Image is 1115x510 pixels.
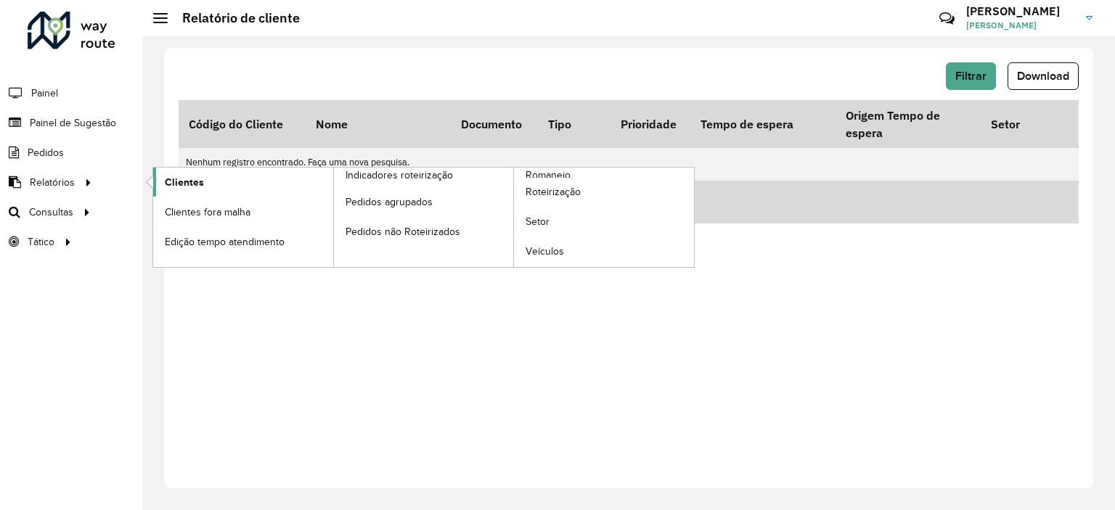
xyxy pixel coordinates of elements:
span: Pedidos [28,145,64,160]
span: [PERSON_NAME] [966,19,1075,32]
th: Prioridade [610,100,690,148]
a: Veículos [514,237,694,266]
a: Indicadores roteirização [153,168,514,267]
span: Clientes [165,175,204,190]
span: Pedidos não Roteirizados [346,224,460,239]
th: Tempo de espera [690,100,836,148]
span: Setor [526,214,550,229]
span: Pedidos agrupados [346,194,433,210]
button: Download [1008,62,1079,90]
th: Código do Cliente [179,100,306,148]
button: Filtrar [946,62,996,90]
a: Romaneio [334,168,695,267]
a: Pedidos agrupados [334,187,514,216]
span: Painel [31,86,58,101]
th: Nome [306,100,451,148]
span: Roteirização [526,184,581,200]
span: Indicadores roteirização [346,168,453,183]
a: Clientes fora malha [153,197,333,226]
span: Relatórios [30,175,75,190]
span: Romaneio [526,168,571,183]
span: Veículos [526,244,564,259]
a: Edição tempo atendimento [153,227,333,256]
h3: [PERSON_NAME] [966,4,1075,18]
a: Roteirização [514,178,694,207]
th: Tipo [538,100,610,148]
span: Filtrar [955,70,987,82]
span: Consultas [29,205,73,220]
span: Tático [28,234,54,250]
a: Contato Rápido [931,3,963,34]
span: Clientes fora malha [165,205,250,220]
span: Download [1017,70,1069,82]
a: Setor [514,207,694,237]
a: Pedidos não Roteirizados [334,217,514,246]
span: Painel de Sugestão [30,115,116,131]
th: Documento [451,100,538,148]
th: Origem Tempo de espera [836,100,981,148]
h2: Relatório de cliente [168,10,300,26]
span: Edição tempo atendimento [165,234,285,250]
a: Clientes [153,168,333,197]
